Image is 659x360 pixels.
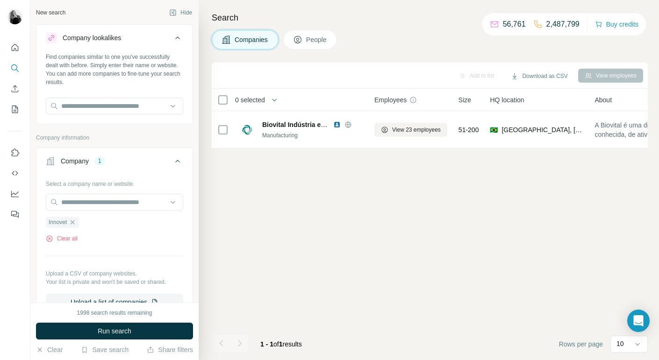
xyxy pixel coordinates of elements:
button: Use Surfe API [7,165,22,182]
span: 1 - 1 [260,340,273,348]
span: 🇧🇷 [490,125,498,134]
span: results [260,340,302,348]
span: of [273,340,279,348]
button: Use Surfe on LinkedIn [7,144,22,161]
button: Clear [36,345,63,354]
p: Company information [36,134,193,142]
button: Save search [81,345,129,354]
span: Employees [374,95,407,105]
h4: Search [212,11,648,24]
span: [GEOGRAPHIC_DATA], [GEOGRAPHIC_DATA] [501,125,583,134]
div: Manufacturing [262,131,363,140]
button: Quick start [7,39,22,56]
span: 0 selected [235,95,265,105]
span: People [306,35,328,44]
span: Rows per page [559,339,603,349]
div: Company [61,156,89,166]
p: 2,487,799 [546,19,580,30]
button: Buy credits [595,18,638,31]
button: Feedback [7,206,22,223]
div: Find companies similar to one you've successfully dealt with before. Simply enter their name or w... [46,53,183,86]
div: 1998 search results remaining [77,309,152,317]
button: Company lookalikes [36,27,193,53]
button: Upload a list of companies [46,294,183,311]
span: 51-200 [458,125,479,134]
p: Your list is private and won't be saved or shared. [46,278,183,286]
span: Innovet [49,218,67,226]
button: Clear all [46,234,78,243]
span: Biovital Indústria e Comércio LTDA [262,121,372,128]
button: Run search [36,323,193,339]
div: Select a company name or website [46,176,183,188]
span: HQ location [490,95,524,105]
img: LinkedIn logo [333,121,341,128]
div: Company lookalikes [63,33,121,42]
button: Dashboard [7,185,22,202]
div: Open Intercom Messenger [627,310,650,332]
button: Share filters [147,345,193,354]
img: Avatar [7,9,22,24]
button: Download as CSV [504,69,574,83]
div: New search [36,8,65,17]
span: Companies [235,35,269,44]
button: My lists [7,101,22,118]
p: 10 [616,339,624,348]
span: Run search [98,326,131,336]
button: Company1 [36,150,193,176]
div: 1 [94,157,105,165]
button: Hide [163,6,199,20]
span: About [595,95,612,105]
span: 1 [279,340,283,348]
button: Enrich CSV [7,80,22,97]
button: Search [7,60,22,77]
img: Logo of Biovital Indústria e Comércio LTDA [240,122,255,137]
span: View 23 employees [392,126,441,134]
span: Size [458,95,471,105]
p: 56,761 [503,19,526,30]
button: View 23 employees [374,123,447,137]
p: Upload a CSV of company websites. [46,269,183,278]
